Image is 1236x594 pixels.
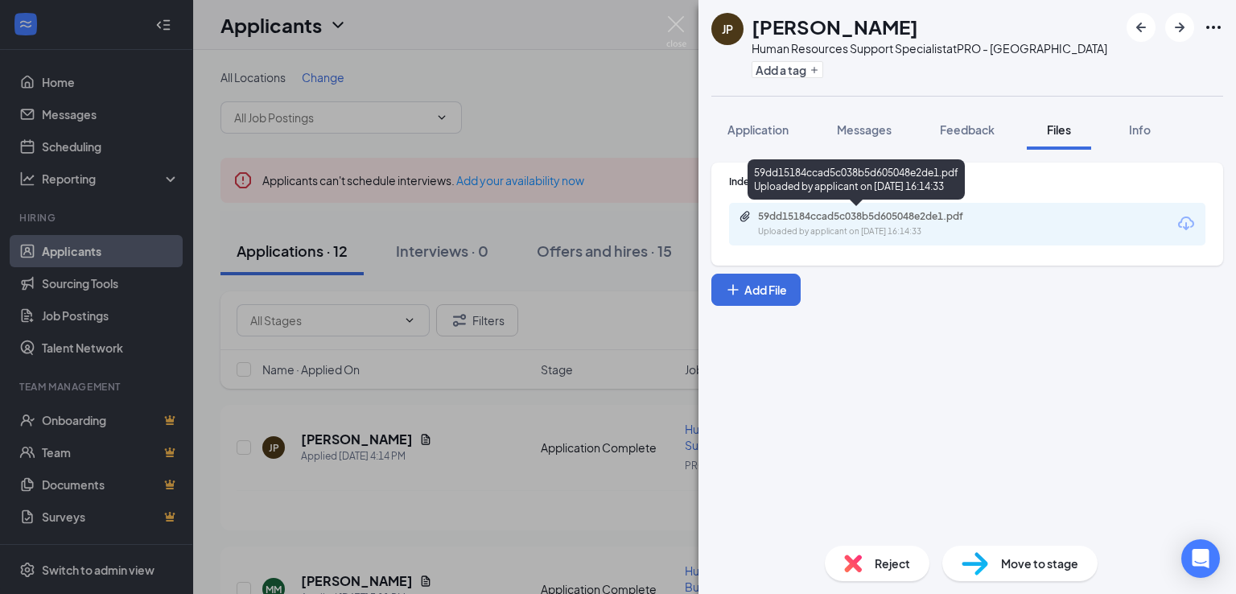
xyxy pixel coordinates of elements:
[1165,13,1194,42] button: ArrowRight
[727,122,789,137] span: Application
[1047,122,1071,137] span: Files
[1204,18,1223,37] svg: Ellipses
[810,65,819,75] svg: Plus
[725,282,741,298] svg: Plus
[752,61,823,78] button: PlusAdd a tag
[722,21,733,37] div: JP
[1001,555,1078,572] span: Move to stage
[758,210,983,223] div: 59dd15184ccad5c038b5d605048e2de1.pdf
[1181,539,1220,578] div: Open Intercom Messenger
[940,122,995,137] span: Feedback
[711,274,801,306] button: Add FilePlus
[875,555,910,572] span: Reject
[1170,18,1189,37] svg: ArrowRight
[1129,122,1151,137] span: Info
[1131,18,1151,37] svg: ArrowLeftNew
[837,122,892,137] span: Messages
[758,225,999,238] div: Uploaded by applicant on [DATE] 16:14:33
[1127,13,1156,42] button: ArrowLeftNew
[752,13,918,40] h1: [PERSON_NAME]
[729,175,1205,188] div: Indeed Resume
[1176,214,1196,233] svg: Download
[748,159,965,200] div: 59dd15184ccad5c038b5d605048e2de1.pdf Uploaded by applicant on [DATE] 16:14:33
[752,40,1107,56] div: Human Resources Support Specialist at PRO - [GEOGRAPHIC_DATA]
[739,210,752,223] svg: Paperclip
[739,210,999,238] a: Paperclip59dd15184ccad5c038b5d605048e2de1.pdfUploaded by applicant on [DATE] 16:14:33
